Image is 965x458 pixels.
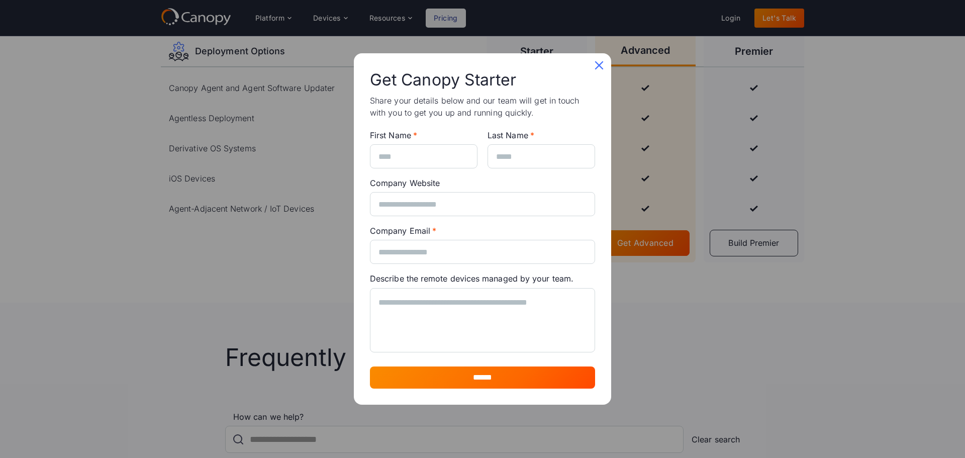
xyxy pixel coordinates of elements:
[370,226,430,236] span: Company Email
[370,178,440,188] span: Company Website
[370,69,595,90] h2: Get Canopy Starter
[370,95,595,119] p: Share your details below and our team will get in touch with you to get you up and running quickly.
[488,130,528,140] span: Last Name
[370,130,411,140] span: First Name
[370,273,573,284] span: Describe the remote devices managed by your team.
